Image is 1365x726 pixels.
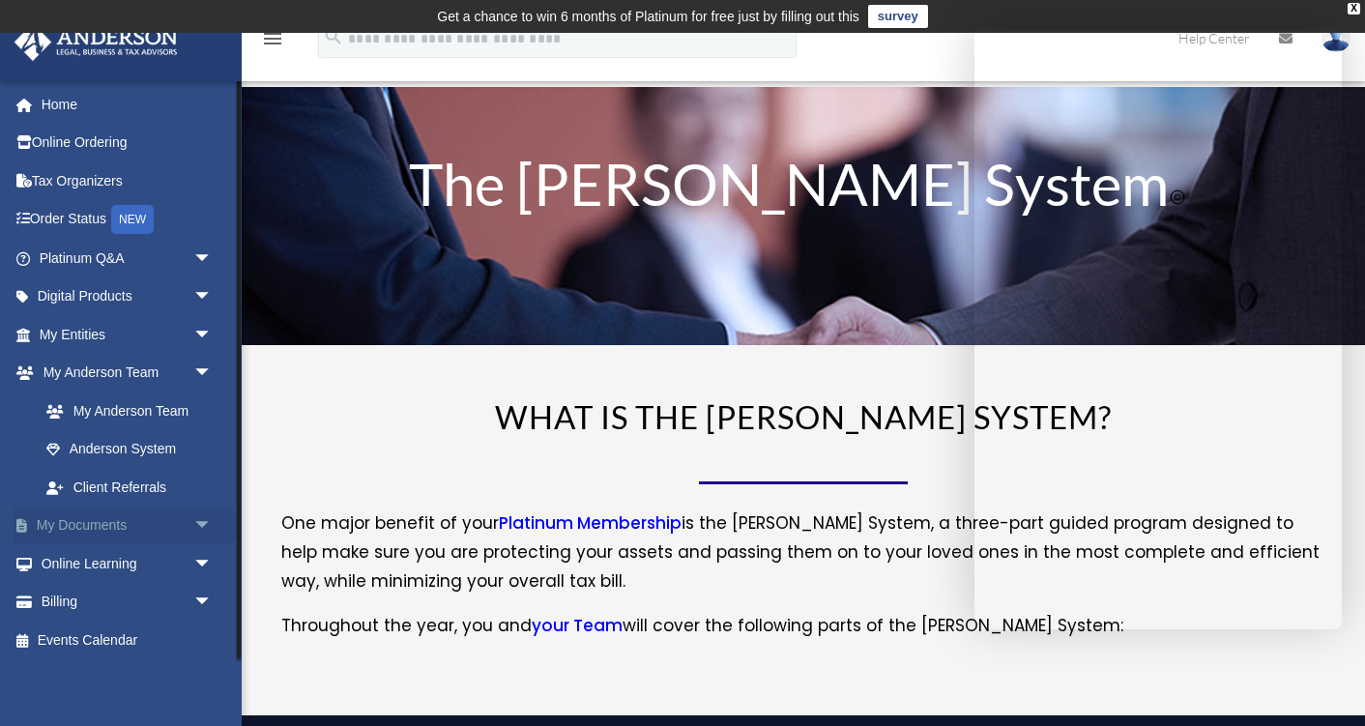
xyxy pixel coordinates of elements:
[14,85,242,124] a: Home
[499,511,682,544] a: Platinum Membership
[14,239,242,277] a: Platinum Q&Aarrow_drop_down
[261,34,284,50] a: menu
[974,29,1342,629] iframe: Chat Window
[14,200,242,240] a: Order StatusNEW
[14,315,242,354] a: My Entitiesarrow_drop_down
[27,392,242,430] a: My Anderson Team
[532,614,623,647] a: your Team
[868,5,928,28] a: survey
[193,544,232,584] span: arrow_drop_down
[9,23,184,61] img: Anderson Advisors Platinum Portal
[193,354,232,393] span: arrow_drop_down
[193,315,232,355] span: arrow_drop_down
[437,5,859,28] div: Get a chance to win 6 months of Platinum for free just by filling out this
[261,27,284,50] i: menu
[193,507,232,546] span: arrow_drop_down
[281,509,1325,612] p: One major benefit of your is the [PERSON_NAME] System, a three-part guided program designed to he...
[323,26,344,47] i: search
[14,354,242,392] a: My Anderson Teamarrow_drop_down
[281,612,1325,641] p: Throughout the year, you and will cover the following parts of the [PERSON_NAME] System:
[27,430,232,469] a: Anderson System
[354,155,1253,222] h1: The [PERSON_NAME] System
[14,507,242,545] a: My Documentsarrow_drop_down
[193,583,232,623] span: arrow_drop_down
[27,468,242,507] a: Client Referrals
[14,277,242,316] a: Digital Productsarrow_drop_down
[193,277,232,317] span: arrow_drop_down
[14,124,242,162] a: Online Ordering
[495,397,1112,436] span: WHAT IS THE [PERSON_NAME] SYSTEM?
[14,544,242,583] a: Online Learningarrow_drop_down
[193,239,232,278] span: arrow_drop_down
[14,161,242,200] a: Tax Organizers
[111,205,154,234] div: NEW
[14,583,242,622] a: Billingarrow_drop_down
[14,621,242,659] a: Events Calendar
[1348,3,1360,15] div: close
